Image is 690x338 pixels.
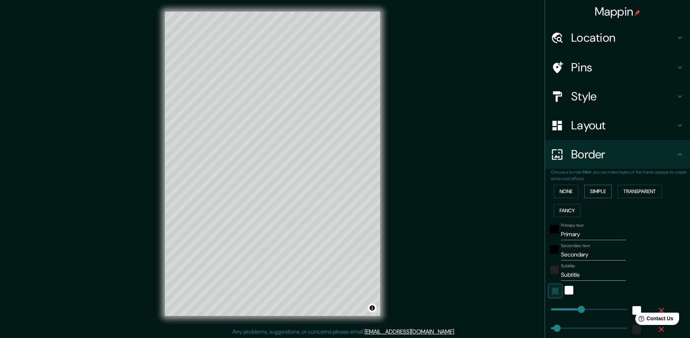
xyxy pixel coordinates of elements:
[232,327,455,336] p: Any problems, suggestions, or concerns please email .
[632,306,641,315] button: white
[550,266,559,274] button: color-222222
[571,89,676,104] h4: Style
[456,327,458,336] div: .
[618,185,662,198] button: Transparent
[455,327,456,336] div: .
[561,222,583,229] label: Primary text
[545,82,690,111] div: Style
[571,118,676,133] h4: Layout
[561,243,590,249] label: Secondary text
[545,53,690,82] div: Pins
[545,140,690,169] div: Border
[571,30,676,45] h4: Location
[561,263,575,269] label: Subtitle
[571,147,676,162] h4: Border
[551,169,690,182] p: Choose a border. : you can make layers of the frame opaque to create some cool effects.
[635,10,640,16] img: pin-icon.png
[368,304,377,312] button: Toggle attribution
[554,185,578,198] button: None
[365,328,454,335] a: [EMAIL_ADDRESS][DOMAIN_NAME]
[595,4,641,19] h4: Mappin
[583,169,591,175] b: Hint
[550,245,559,254] button: black
[565,286,573,295] button: white
[545,111,690,140] div: Layout
[554,204,581,217] button: Fancy
[625,310,682,330] iframe: Help widget launcher
[545,23,690,52] div: Location
[550,225,559,234] button: black
[584,185,612,198] button: Simple
[571,60,676,75] h4: Pins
